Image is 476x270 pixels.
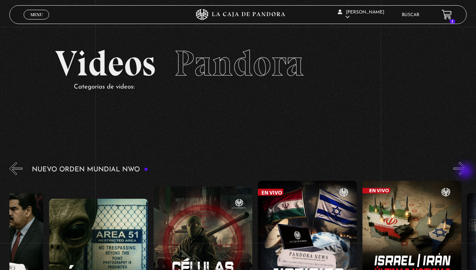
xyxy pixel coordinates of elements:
[28,19,45,24] span: Cerrar
[32,166,148,173] h3: Nuevo Orden Mundial NWO
[449,19,455,24] span: 1
[9,162,22,175] button: Previous
[442,10,452,20] a: 1
[402,13,419,17] a: Buscar
[55,46,421,81] h2: Videos
[74,81,421,93] p: Categorías de videos:
[30,12,43,17] span: Menu
[454,162,467,175] button: Next
[174,42,304,85] span: Pandora
[338,10,384,19] span: [PERSON_NAME]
